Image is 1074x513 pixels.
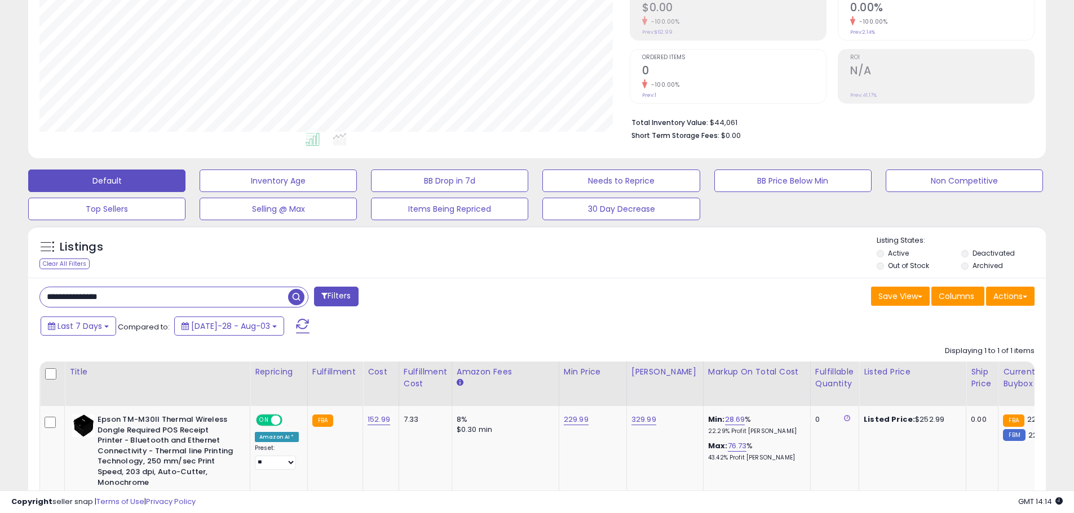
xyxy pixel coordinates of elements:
div: 7.33 [404,414,443,425]
img: 31QQxKEyekL._SL40_.jpg [72,414,95,437]
li: $44,061 [631,115,1026,128]
a: 229.99 [564,414,589,425]
div: [PERSON_NAME] [631,366,699,378]
button: Default [28,169,185,192]
button: BB Drop in 7d [371,169,528,192]
p: Listing States: [877,235,1046,246]
div: Min Price [564,366,622,378]
button: Non Competitive [886,169,1043,192]
div: 8% [457,414,550,425]
button: Top Sellers [28,198,185,220]
span: $0.00 [721,130,741,141]
small: FBA [1003,414,1024,427]
div: Amazon AI * [255,432,299,442]
div: Listed Price [864,366,961,378]
a: 76.73 [728,440,747,452]
h2: $0.00 [642,1,826,16]
b: Max: [708,440,728,451]
small: -100.00% [647,17,679,26]
small: -100.00% [855,17,887,26]
div: 0 [815,414,850,425]
div: % [708,414,802,435]
div: Cost [368,366,394,378]
div: Current Buybox Price [1003,366,1061,390]
b: Short Term Storage Fees: [631,131,719,140]
a: Terms of Use [96,496,144,507]
div: Fulfillment [312,366,358,378]
h2: 0 [642,64,826,79]
div: seller snap | | [11,497,196,507]
strong: Copyright [11,496,52,507]
div: $252.99 [864,414,957,425]
span: ON [257,416,271,425]
div: % [708,441,802,462]
small: Prev: 1 [642,92,656,99]
span: 2025-08-11 14:14 GMT [1018,496,1063,507]
span: Columns [939,291,974,302]
button: BB Price Below Min [714,169,872,192]
button: Filters [314,287,358,306]
div: Amazon Fees [457,366,554,378]
button: Last 7 Days [41,316,116,336]
label: Deactivated [973,248,1015,258]
span: Last 7 Days [58,320,102,332]
a: 329.99 [631,414,656,425]
div: Preset: [255,444,299,470]
div: Clear All Filters [39,258,90,269]
small: Prev: 41.17% [850,92,877,99]
small: Amazon Fees. [457,378,463,388]
div: $0.30 min [457,425,550,435]
b: Listed Price: [864,414,915,425]
label: Archived [973,261,1003,270]
a: 152.99 [368,414,390,425]
h2: N/A [850,64,1034,79]
button: Inventory Age [200,169,357,192]
label: Active [888,248,909,258]
span: 225.39 [1028,430,1053,440]
small: FBM [1003,429,1025,441]
button: Needs to Reprice [542,169,700,192]
p: 43.42% Profit [PERSON_NAME] [708,454,802,462]
button: Save View [871,287,930,306]
span: Compared to: [118,322,170,332]
div: Displaying 1 to 1 of 1 items [945,346,1035,356]
div: Title [69,366,245,378]
button: Actions [986,287,1035,306]
h5: Listings [60,239,103,255]
div: Repricing [255,366,303,378]
small: -100.00% [647,81,679,89]
b: Total Inventory Value: [631,118,708,127]
span: OFF [281,416,299,425]
button: Items Being Repriced [371,198,528,220]
button: [DATE]-28 - Aug-03 [174,316,284,336]
b: Min: [708,414,725,425]
span: Ordered Items [642,55,826,61]
div: Markup on Total Cost [708,366,806,378]
span: [DATE]-28 - Aug-03 [191,320,270,332]
a: 28.69 [725,414,745,425]
button: Columns [931,287,984,306]
div: Fulfillable Quantity [815,366,854,390]
div: Fulfillment Cost [404,366,447,390]
small: Prev: 2.14% [850,29,875,35]
label: Out of Stock [888,261,929,270]
button: 30 Day Decrease [542,198,700,220]
div: 0.00 [971,414,989,425]
h2: 0.00% [850,1,1034,16]
small: FBA [312,414,333,427]
small: Prev: $62.99 [642,29,673,35]
div: Ship Price [971,366,993,390]
button: Selling @ Max [200,198,357,220]
span: ROI [850,55,1034,61]
th: The percentage added to the cost of goods (COGS) that forms the calculator for Min & Max prices. [703,362,810,406]
span: 225.37 [1027,414,1051,425]
p: 22.29% Profit [PERSON_NAME] [708,427,802,435]
a: Privacy Policy [146,496,196,507]
b: Epson TM-M30II Thermal Wireless Dongle Required POS Receipt Printer - Bluetooth and Ethernet Conn... [98,414,235,490]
